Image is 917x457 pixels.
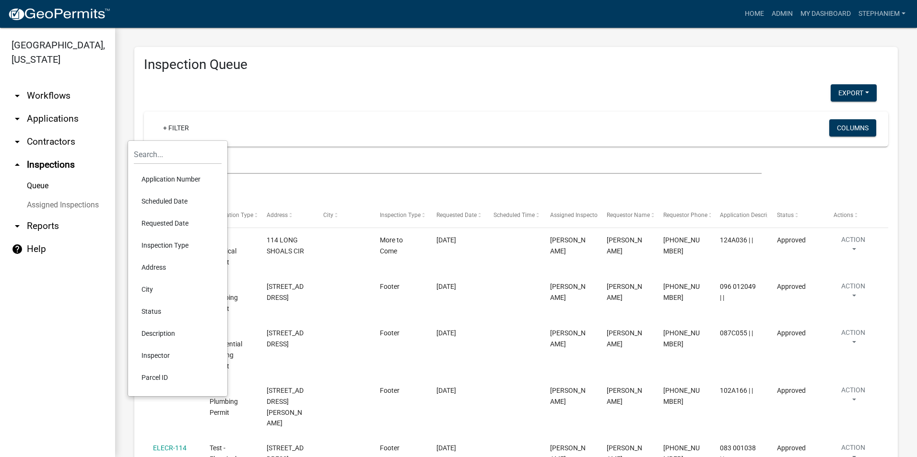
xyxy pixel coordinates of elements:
span: 096 012049 | | [720,283,756,301]
datatable-header-cell: Application Type [200,204,257,227]
li: Scheduled Date [134,190,222,212]
li: Parcel ID [134,366,222,388]
datatable-header-cell: Scheduled Time [484,204,541,227]
datatable-header-cell: Requestor Name [598,204,654,227]
span: Approved [777,283,806,290]
datatable-header-cell: Application Description [711,204,767,227]
li: Status [134,300,222,322]
i: arrow_drop_down [12,90,23,102]
span: Requested Date [436,212,477,218]
a: + Filter [155,119,197,137]
span: Footer [380,329,400,337]
a: Admin [768,5,797,23]
datatable-header-cell: Actions [824,204,881,227]
datatable-header-cell: City [314,204,371,227]
span: Test - Plumbing Permit [210,387,238,416]
span: Jay Johnston [550,387,586,405]
a: Home [741,5,768,23]
span: Footer [380,387,400,394]
li: Description [134,322,222,344]
li: Application Number [134,168,222,190]
i: arrow_drop_down [12,136,23,148]
span: 124A036 | | [720,236,753,244]
span: Actions [834,212,853,218]
datatable-header-cell: Inspection Type [371,204,427,227]
span: Footer [380,283,400,290]
span: Application Type [210,212,253,218]
span: 01/07/2022 [436,387,456,394]
span: Angela Waldroup [607,329,642,348]
datatable-header-cell: Requested Date [427,204,484,227]
span: 115 S CAY DR [267,329,304,348]
datatable-header-cell: Address [257,204,314,227]
span: Requestor Phone [663,212,707,218]
span: Address [267,212,288,218]
button: Columns [829,119,876,137]
span: 087C055 | | [720,329,753,337]
button: Action [834,328,873,352]
span: City [323,212,333,218]
button: Action [834,235,873,259]
button: Export [831,84,877,102]
span: Status [777,212,794,218]
h3: Inspection Queue [144,57,888,73]
span: 706-485-2776 [663,236,700,255]
span: Jay Johnston [550,283,586,301]
i: arrow_drop_up [12,159,23,171]
span: More to Come [380,236,403,255]
span: Kenteria Williams [607,236,642,255]
span: 161 SAMMONS PKWY [267,387,304,427]
span: Approved [777,387,806,394]
span: Approved [777,444,806,452]
span: Scheduled Time [494,212,535,218]
span: Approved [777,236,806,244]
span: Requestor Name [607,212,650,218]
span: Angela Waldroup [607,283,642,301]
span: Assigned Inspector [550,212,600,218]
span: 01/05/2022 [436,236,456,244]
datatable-header-cell: Status [767,204,824,227]
i: arrow_drop_down [12,220,23,232]
a: My Dashboard [797,5,855,23]
span: 01/06/2022 [436,329,456,337]
button: Action [834,385,873,409]
span: 706-485-2776 [663,329,700,348]
i: help [12,243,23,255]
li: Inspector [134,344,222,366]
datatable-header-cell: Requestor Phone [654,204,711,227]
li: City [134,278,222,300]
span: Footer [380,444,400,452]
span: Application Description [720,212,780,218]
i: arrow_drop_down [12,113,23,125]
span: 706-485-2776 [663,283,700,301]
span: Jay Johnston [550,329,586,348]
span: 195 ALEXANDER LAKES DR [267,283,304,301]
span: Approved [777,329,806,337]
span: Angela Waldroup [607,387,642,405]
span: Casey Mason [550,236,586,255]
input: Search... [134,145,222,164]
a: ELECR-114 [153,444,187,452]
li: Inspection Type [134,234,222,256]
li: Requested Date [134,212,222,234]
datatable-header-cell: Assigned Inspector [541,204,598,227]
span: 706-485-2776 [663,387,700,405]
span: Inspection Type [380,212,421,218]
button: Action [834,281,873,305]
span: 114 LONG SHOALS CIR [267,236,304,255]
span: 01/07/2022 [436,444,456,452]
span: 102A166 | | [720,387,753,394]
li: Address [134,256,222,278]
input: Search for inspections [144,154,762,174]
span: 01/05/2022 [436,283,456,290]
a: StephanieM [855,5,909,23]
